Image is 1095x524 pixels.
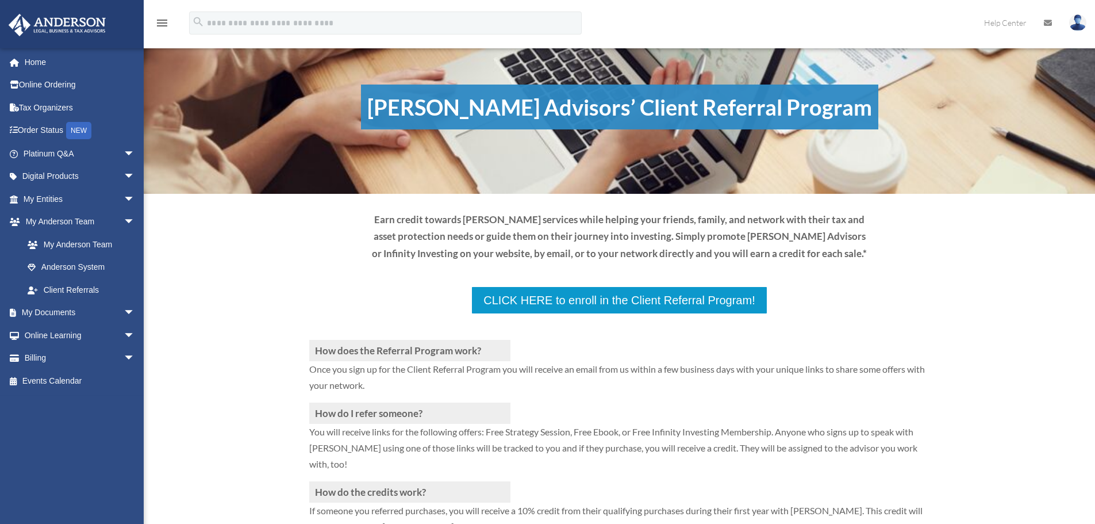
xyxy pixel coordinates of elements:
a: My Entitiesarrow_drop_down [8,188,152,211]
a: Digital Productsarrow_drop_down [8,165,152,188]
p: Earn credit towards [PERSON_NAME] services while helping your friends, family, and network with t... [371,211,868,262]
span: arrow_drop_down [124,188,147,211]
a: menu [155,20,169,30]
span: arrow_drop_down [124,211,147,234]
a: Events Calendar [8,369,152,392]
span: arrow_drop_down [124,324,147,347]
span: arrow_drop_down [124,142,147,166]
h3: How do I refer someone? [309,403,510,424]
img: User Pic [1069,14,1086,31]
h3: How does the Referral Program work? [309,340,510,361]
i: search [192,16,205,28]
span: arrow_drop_down [124,301,147,325]
a: Anderson System [16,256,152,279]
a: Online Ordering [8,74,152,97]
a: Online Learningarrow_drop_down [8,324,152,347]
i: menu [155,16,169,30]
a: My Anderson Teamarrow_drop_down [8,211,152,234]
a: Order StatusNEW [8,119,152,143]
span: arrow_drop_down [124,347,147,370]
a: CLICK HERE to enroll in the Client Referral Program! [471,286,767,315]
h3: How do the credits work? [309,481,510,503]
p: You will receive links for the following offers: Free Strategy Session, Free Ebook, or Free Infin... [309,424,930,481]
div: NEW [66,122,91,139]
a: Platinum Q&Aarrow_drop_down [8,142,152,165]
p: Once you sign up for the Client Referral Program you will receive an email from us within a few b... [309,361,930,403]
a: Tax Organizers [8,96,152,119]
a: My Documentsarrow_drop_down [8,301,152,324]
h1: [PERSON_NAME] Advisors’ Client Referral Program [361,85,878,129]
img: Anderson Advisors Platinum Portal [5,14,109,36]
a: Client Referrals [16,278,147,301]
a: Billingarrow_drop_down [8,347,152,370]
a: My Anderson Team [16,233,152,256]
a: Home [8,51,152,74]
span: arrow_drop_down [124,165,147,189]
